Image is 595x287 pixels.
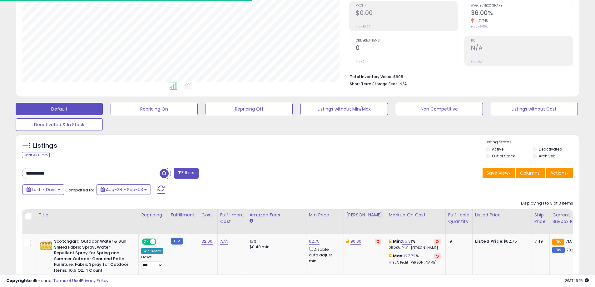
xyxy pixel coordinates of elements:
strong: Copyright [6,278,29,284]
small: Amazon Fees. [250,218,253,224]
div: Current Buybox Price [552,212,584,225]
div: % [389,239,441,250]
div: Disable auto adjust min [309,246,339,264]
div: [PERSON_NAME] [346,212,384,218]
div: 15% [250,239,301,244]
span: 70.24 [566,247,578,253]
div: Fulfillment Cost [220,212,244,225]
p: 41.92% Profit [PERSON_NAME] [389,260,441,265]
span: ON [142,239,150,245]
a: Privacy Policy [81,278,108,284]
b: Min: [393,238,402,244]
div: Min Price [309,212,341,218]
a: Terms of Use [53,278,80,284]
div: Fulfillable Quantity [448,212,470,225]
div: Repricing [141,212,166,218]
span: 2025-09-12 16:15 GMT [565,278,589,284]
a: 55.31 [402,238,412,245]
th: The percentage added to the cost of goods (COGS) that forms the calculator for Min & Max prices. [386,209,445,234]
a: 90.00 [350,238,362,245]
p: 25.20% Profit [PERSON_NAME] [389,246,441,250]
a: 32.00 [201,238,213,245]
a: N/A [220,238,228,245]
img: 51K1Ryl0GZL._SL40_.jpg [40,239,52,251]
small: FBM [171,238,183,245]
div: Markup on Cost [389,212,443,218]
small: FBA [552,239,564,245]
div: Ship Price [534,212,547,225]
div: 7.49 [534,239,545,244]
a: 62.75 [309,238,320,245]
b: Max: [393,253,404,259]
b: Listed Price: [475,238,503,244]
div: % [389,253,441,265]
div: Fulfillment [171,212,196,218]
a: 127.72 [404,253,415,259]
div: Displaying 1 to 3 of 3 items [521,200,573,206]
div: 19 [448,239,468,244]
div: Win BuyBox [141,248,163,254]
small: FBM [552,247,564,253]
div: Listed Price [475,212,529,218]
div: Title [38,212,136,218]
div: $0.40 min [250,244,301,250]
b: Scotchgard Outdoor Water & Sun Shield Fabric Spray, Water Repellent Spray for Spring and Summer O... [54,239,130,275]
div: Amazon Fees [250,212,304,218]
span: 71.55 [566,238,575,244]
div: Preset: [141,255,163,269]
div: seller snap | | [6,278,108,284]
div: $62.75 [475,239,527,244]
div: Cost [201,212,215,218]
span: OFF [156,239,166,245]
